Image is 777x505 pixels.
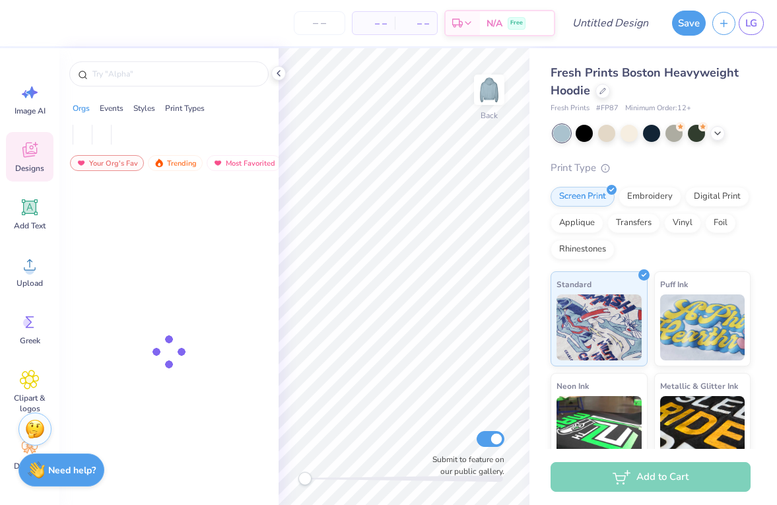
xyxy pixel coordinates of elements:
[20,335,40,346] span: Greek
[425,454,504,477] label: Submit to feature on our public gallery.
[91,67,260,81] input: Try "Alpha"
[403,17,429,30] span: – –
[551,65,739,98] span: Fresh Prints Boston Heavyweight Hoodie
[660,277,688,291] span: Puff Ink
[298,472,312,485] div: Accessibility label
[551,213,603,233] div: Applique
[487,17,502,30] span: N/A
[685,187,749,207] div: Digital Print
[76,158,86,168] img: most_fav.gif
[15,163,44,174] span: Designs
[70,155,144,171] div: Your Org's Fav
[562,10,659,36] input: Untitled Design
[15,106,46,116] span: Image AI
[557,294,642,360] img: Standard
[476,77,502,103] img: Back
[481,110,498,121] div: Back
[207,155,281,171] div: Most Favorited
[551,103,590,114] span: Fresh Prints
[213,158,223,168] img: most_fav.gif
[557,396,642,462] img: Neon Ink
[551,187,615,207] div: Screen Print
[745,16,757,31] span: LG
[360,17,387,30] span: – –
[551,160,751,176] div: Print Type
[510,18,523,28] span: Free
[739,12,764,35] a: LG
[619,187,681,207] div: Embroidery
[557,379,589,393] span: Neon Ink
[705,213,736,233] div: Foil
[148,155,203,171] div: Trending
[660,396,745,462] img: Metallic & Glitter Ink
[294,11,345,35] input: – –
[154,158,164,168] img: trending.gif
[551,240,615,259] div: Rhinestones
[100,102,123,114] div: Events
[607,213,660,233] div: Transfers
[14,220,46,231] span: Add Text
[48,464,96,477] strong: Need help?
[14,461,46,471] span: Decorate
[17,278,43,288] span: Upload
[660,379,738,393] span: Metallic & Glitter Ink
[8,393,51,414] span: Clipart & logos
[133,102,155,114] div: Styles
[165,102,205,114] div: Print Types
[73,102,90,114] div: Orgs
[672,11,706,36] button: Save
[660,294,745,360] img: Puff Ink
[596,103,619,114] span: # FP87
[625,103,691,114] span: Minimum Order: 12 +
[557,277,591,291] span: Standard
[664,213,701,233] div: Vinyl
